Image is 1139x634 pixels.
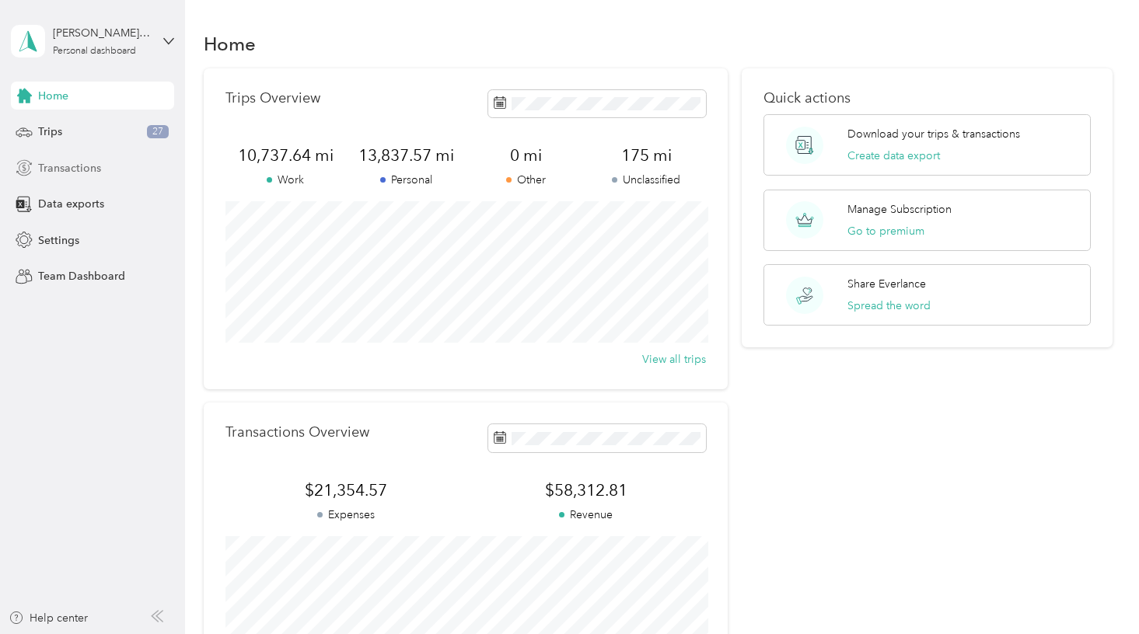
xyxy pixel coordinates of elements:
div: [PERSON_NAME][EMAIL_ADDRESS][PERSON_NAME][DOMAIN_NAME] [53,25,150,41]
p: Revenue [466,507,706,523]
p: Download your trips & transactions [847,126,1020,142]
span: Home [38,88,68,104]
button: View all trips [642,351,706,368]
button: Spread the word [847,298,931,314]
span: $21,354.57 [225,479,466,501]
p: Share Everlance [847,276,926,292]
button: Help center [9,610,88,626]
button: Go to premium [847,223,924,239]
iframe: Everlance-gr Chat Button Frame [1052,547,1139,634]
p: Personal [346,172,466,188]
p: Work [225,172,346,188]
span: 27 [147,125,169,139]
span: 10,737.64 mi [225,145,346,166]
span: Trips [38,124,62,140]
div: Personal dashboard [53,47,136,56]
span: 175 mi [586,145,707,166]
button: Create data export [847,148,940,164]
p: Quick actions [763,90,1091,106]
span: $58,312.81 [466,479,706,501]
p: Trips Overview [225,90,320,106]
p: Transactions Overview [225,424,369,441]
p: Expenses [225,507,466,523]
span: 0 mi [466,145,586,166]
span: Settings [38,232,79,249]
h1: Home [204,36,256,52]
span: Transactions [38,160,101,176]
p: Other [466,172,586,188]
span: 13,837.57 mi [346,145,466,166]
span: Team Dashboard [38,268,125,284]
span: Data exports [38,196,104,212]
p: Unclassified [586,172,707,188]
p: Manage Subscription [847,201,952,218]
